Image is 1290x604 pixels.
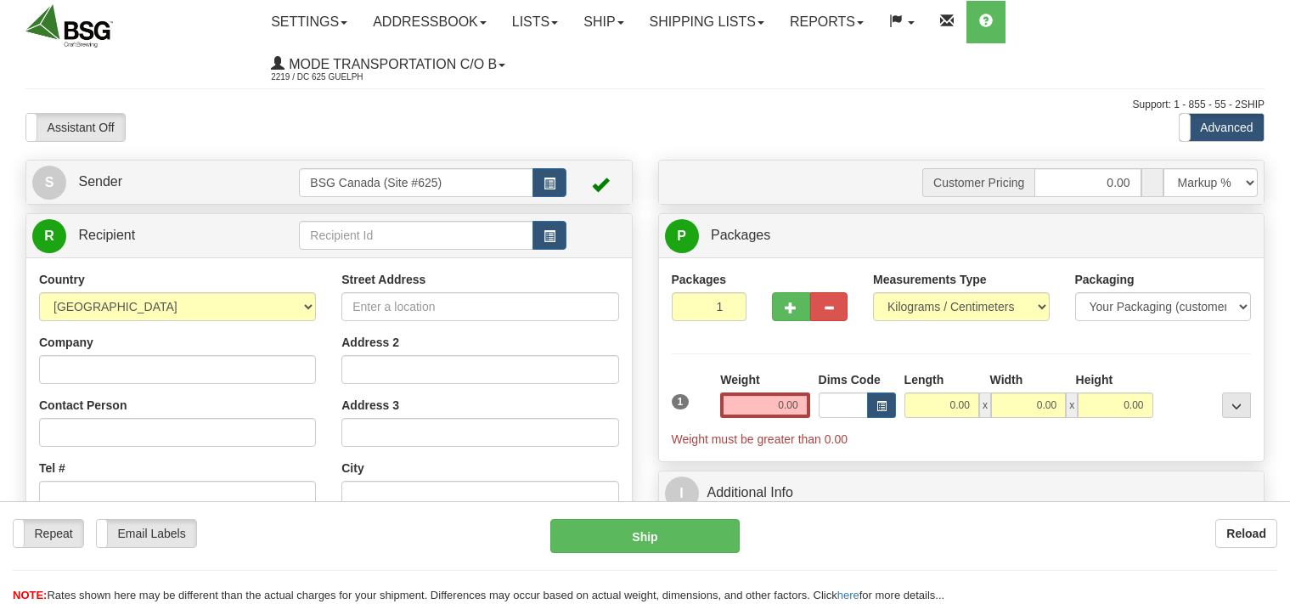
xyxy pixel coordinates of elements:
[819,371,881,388] label: Dims Code
[258,43,518,86] a: Mode Transportation c/o B 2219 / DC 625 Guelph
[665,477,699,511] span: I
[837,589,859,601] a: here
[32,218,269,253] a: R Recipient
[637,1,777,43] a: Shipping lists
[873,271,987,288] label: Measurements Type
[1226,527,1266,540] b: Reload
[26,114,125,141] label: Assistant Off
[341,397,399,414] label: Address 3
[299,168,532,197] input: Sender Id
[25,98,1265,112] div: Support: 1 - 855 - 55 - 2SHIP
[1222,392,1251,418] div: ...
[1076,371,1113,388] label: Height
[1215,519,1277,548] button: Reload
[32,219,66,253] span: R
[990,371,1023,388] label: Width
[1075,271,1135,288] label: Packaging
[32,165,299,200] a: S Sender
[32,166,66,200] span: S
[665,218,1259,253] a: P Packages
[97,520,196,547] label: Email Labels
[665,476,1259,511] a: IAdditional Info
[711,228,770,242] span: Packages
[78,174,122,189] span: Sender
[341,292,618,321] input: Enter a location
[1066,392,1078,418] span: x
[78,228,135,242] span: Recipient
[1180,114,1264,141] label: Advanced
[665,219,699,253] span: P
[299,221,532,250] input: Recipient Id
[979,392,991,418] span: x
[14,520,83,547] label: Repeat
[341,334,399,351] label: Address 2
[672,432,848,446] span: Weight must be greater than 0.00
[672,394,690,409] span: 1
[550,519,740,553] button: Ship
[720,371,759,388] label: Weight
[341,271,425,288] label: Street Address
[672,271,727,288] label: Packages
[341,460,363,477] label: City
[39,460,65,477] label: Tel #
[39,397,127,414] label: Contact Person
[777,1,876,43] a: Reports
[13,589,47,601] span: NOTE:
[922,168,1034,197] span: Customer Pricing
[39,334,93,351] label: Company
[284,57,497,71] span: Mode Transportation c/o B
[499,1,571,43] a: Lists
[258,1,360,43] a: Settings
[25,4,113,48] img: logo2219.jpg
[571,1,636,43] a: Ship
[39,271,85,288] label: Country
[1251,215,1288,388] iframe: chat widget
[271,69,398,86] span: 2219 / DC 625 Guelph
[904,371,944,388] label: Length
[360,1,499,43] a: Addressbook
